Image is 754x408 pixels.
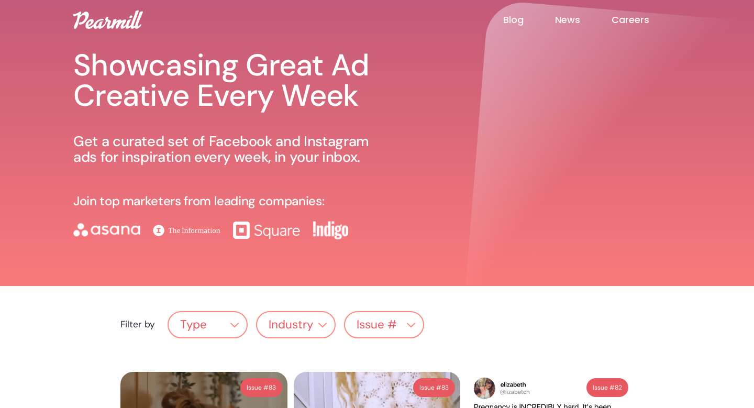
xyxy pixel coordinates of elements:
[269,381,276,394] div: 83
[120,319,155,329] div: Filter by
[555,14,612,26] a: News
[441,381,449,394] div: 83
[257,315,335,335] div: Industry
[503,14,555,26] a: Blog
[247,381,269,394] div: Issue #
[169,315,247,335] div: Type
[180,318,207,332] div: Type
[73,50,380,111] h1: Showcasing Great Ad Creative Every Week
[586,378,628,397] a: Issue #82
[357,318,397,332] div: Issue #
[413,378,455,397] a: Issue #83
[269,318,313,332] div: Industry
[612,14,681,26] a: Careers
[240,378,282,397] a: Issue #83
[615,381,622,394] div: 82
[593,381,615,394] div: Issue #
[419,381,441,394] div: Issue #
[73,10,143,29] img: Pearmill logo
[73,134,380,165] p: Get a curated set of Facebook and Instagram ads for inspiration every week, in your inbox.
[73,194,324,208] p: Join top marketers from leading companies:
[345,315,423,335] div: Issue #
